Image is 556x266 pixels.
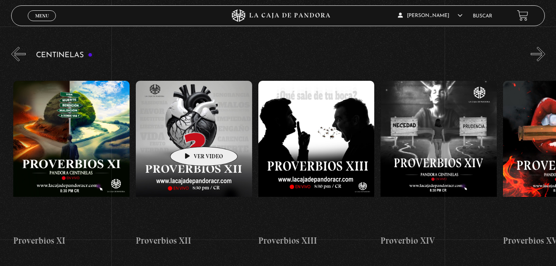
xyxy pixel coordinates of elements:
[35,13,49,18] span: Menu
[32,20,52,26] span: Cerrar
[258,68,375,260] a: Proverbios XIII
[531,47,545,61] button: Next
[380,234,497,247] h4: Proverbio XIV
[473,14,492,19] a: Buscar
[258,234,375,247] h4: Proverbios XIII
[11,47,26,61] button: Previous
[36,51,93,59] h3: Centinelas
[13,68,130,260] a: Proverbios XI
[13,234,130,247] h4: Proverbios XI
[136,68,252,260] a: Proverbios XII
[517,10,528,21] a: View your shopping cart
[398,13,462,18] span: [PERSON_NAME]
[380,68,497,260] a: Proverbio XIV
[136,234,252,247] h4: Proverbios XII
